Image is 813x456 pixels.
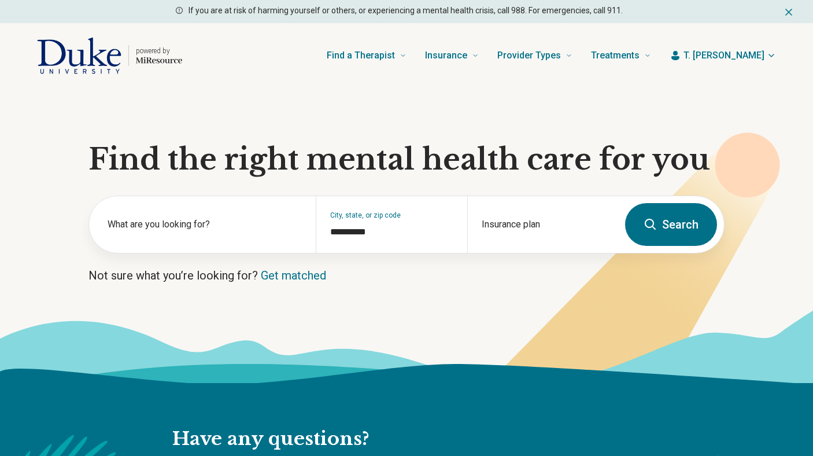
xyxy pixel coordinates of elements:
[172,427,614,451] h2: Have any questions?
[683,49,764,62] span: T. [PERSON_NAME]
[37,37,182,74] a: Home page
[136,46,182,56] p: powered by
[783,5,794,19] button: Dismiss
[425,47,467,64] span: Insurance
[327,47,395,64] span: Find a Therapist
[88,142,725,177] h1: Find the right mental health care for you
[108,218,302,231] label: What are you looking for?
[88,267,725,284] p: Not sure what you’re looking for?
[327,32,407,79] a: Find a Therapist
[497,32,572,79] a: Provider Types
[425,32,479,79] a: Insurance
[591,32,651,79] a: Treatments
[497,47,561,64] span: Provider Types
[591,47,640,64] span: Treatments
[670,49,776,62] button: T. [PERSON_NAME]
[189,5,623,17] p: If you are at risk of harming yourself or others, or experiencing a mental health crisis, call 98...
[261,269,326,282] a: Get matched
[625,203,717,246] button: Search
